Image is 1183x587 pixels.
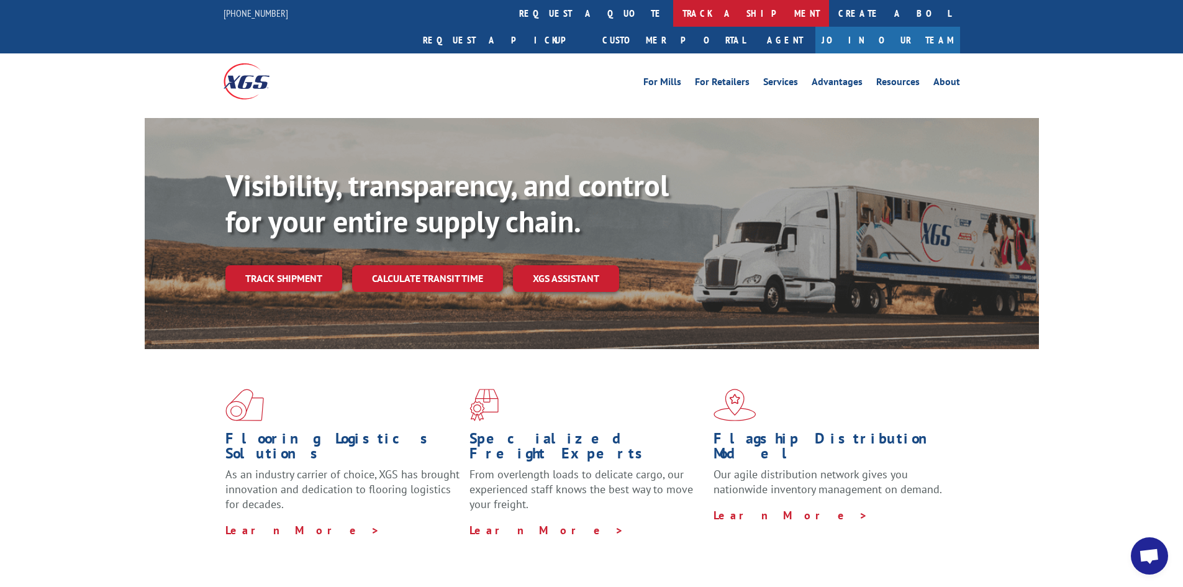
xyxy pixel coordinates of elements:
[714,431,948,467] h1: Flagship Distribution Model
[225,166,669,240] b: Visibility, transparency, and control for your entire supply chain.
[876,77,920,91] a: Resources
[352,265,503,292] a: Calculate transit time
[714,508,868,522] a: Learn More >
[714,389,756,421] img: xgs-icon-flagship-distribution-model-red
[414,27,593,53] a: Request a pickup
[714,467,942,496] span: Our agile distribution network gives you nationwide inventory management on demand.
[225,431,460,467] h1: Flooring Logistics Solutions
[593,27,755,53] a: Customer Portal
[1131,537,1168,575] div: Open chat
[225,389,264,421] img: xgs-icon-total-supply-chain-intelligence-red
[763,77,798,91] a: Services
[469,389,499,421] img: xgs-icon-focused-on-flooring-red
[812,77,863,91] a: Advantages
[469,431,704,467] h1: Specialized Freight Experts
[225,467,460,511] span: As an industry carrier of choice, XGS has brought innovation and dedication to flooring logistics...
[225,523,380,537] a: Learn More >
[513,265,619,292] a: XGS ASSISTANT
[815,27,960,53] a: Join Our Team
[933,77,960,91] a: About
[755,27,815,53] a: Agent
[643,77,681,91] a: For Mills
[224,7,288,19] a: [PHONE_NUMBER]
[469,467,704,522] p: From overlength loads to delicate cargo, our experienced staff knows the best way to move your fr...
[225,265,342,291] a: Track shipment
[695,77,750,91] a: For Retailers
[469,523,624,537] a: Learn More >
